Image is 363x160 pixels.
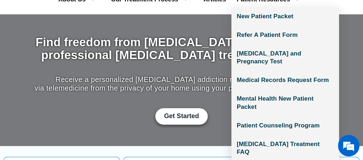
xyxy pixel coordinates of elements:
[155,108,207,125] a: Get Started
[118,4,135,21] div: Minimize live chat window
[231,44,339,71] a: [MEDICAL_DATA] and Pregnancy Test
[231,71,339,89] a: Medical Records Request Form
[35,36,329,62] h1: Find freedom from [MEDICAL_DATA] addiction with professional [MEDICAL_DATA] treatment at home
[35,75,318,92] p: Receive a personalized [MEDICAL_DATA] addiction recovery plan online via telemedicine from the pr...
[164,112,199,120] span: Get Started
[231,89,339,116] a: Mental Health New Patient Packet
[231,116,339,135] a: Patient Counseling Program
[37,33,121,43] div: National Addiction Specialists
[231,7,339,26] a: New Patient Packet
[37,43,121,51] div: Chat with us now!
[35,108,329,125] div: Get Started with Suboxone Treatment by filling-out this new patient packet form
[4,107,137,132] textarea: Type your message and hit 'Enter'
[74,79,127,92] span: I am a new patient
[12,33,30,51] img: d_814670640_operators_826057000000012003
[231,26,339,44] a: Refer A Patient Form
[63,64,127,76] span: I am an existing patient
